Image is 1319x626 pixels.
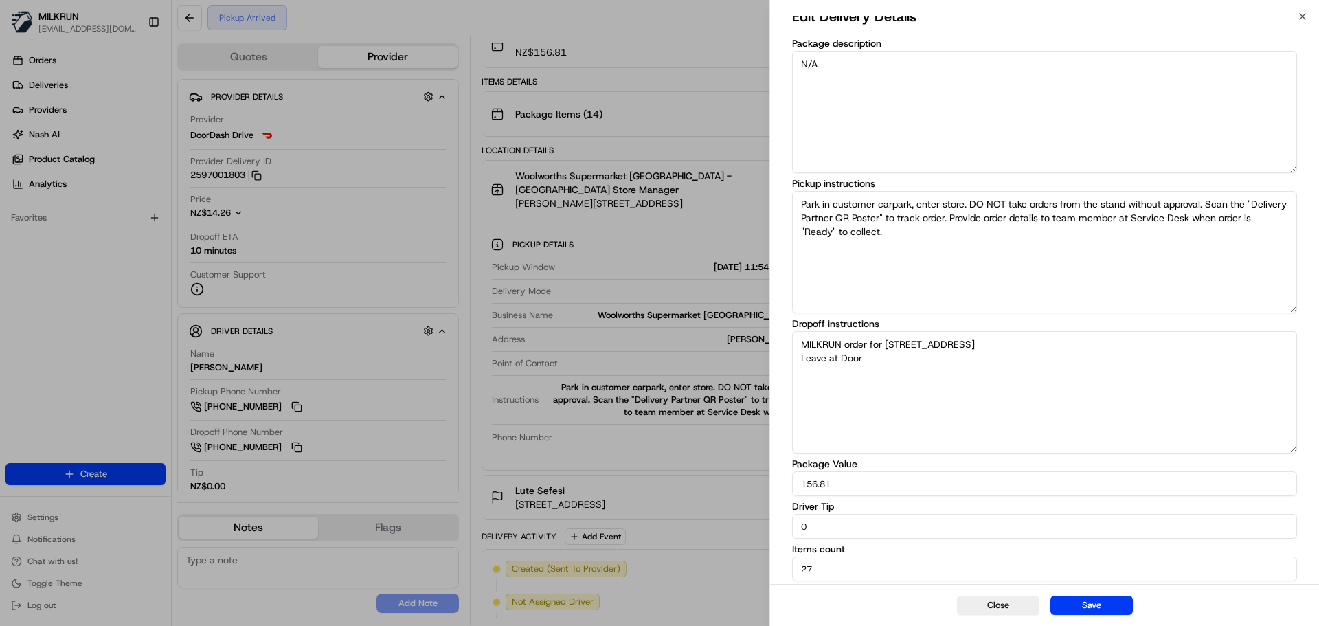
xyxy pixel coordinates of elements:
label: Dropoff instructions [792,319,1297,328]
button: Close [957,596,1039,615]
textarea: N/A [792,51,1297,173]
label: Package Value [792,459,1297,469]
h2: Edit Delivery Details [792,5,916,27]
input: Enter package value [792,471,1297,496]
button: Save [1050,596,1133,615]
label: Items count [792,544,1297,554]
input: Enter items count [792,557,1297,581]
label: Pickup instructions [792,179,1297,188]
label: Package description [792,38,1297,48]
textarea: MILKRUN order for [STREET_ADDRESS] Leave at Door [792,331,1297,454]
input: Enter package value [792,514,1297,539]
textarea: Park in customer carpark, enter store. DO NOT take orders from the stand without approval. Scan t... [792,191,1297,313]
label: Driver Tip [792,502,1297,511]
